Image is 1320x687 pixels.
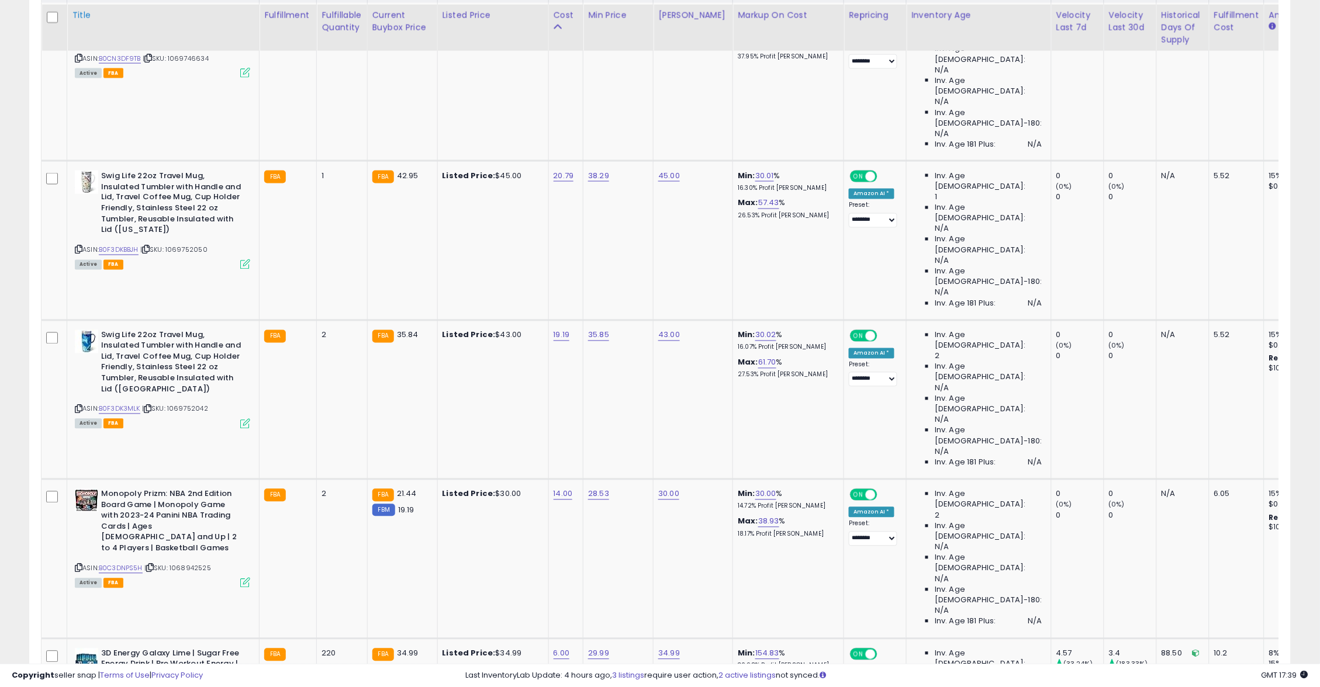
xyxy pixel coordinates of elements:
div: N/A [1162,489,1200,499]
div: Amazon AI * [849,507,894,518]
span: Inv. Age [DEMOGRAPHIC_DATA]: [935,489,1042,510]
div: 88.50 [1162,648,1200,659]
div: Velocity Last 7d [1056,9,1099,33]
span: OFF [876,490,894,500]
a: Terms of Use [100,669,150,681]
div: Amazon AI * [849,348,894,359]
a: 14.00 [554,488,573,500]
span: N/A [935,224,949,234]
p: 16.30% Profit [PERSON_NAME] [738,184,835,192]
div: Preset: [849,361,897,387]
small: (0%) [1056,500,1073,509]
p: 16.07% Profit [PERSON_NAME] [738,343,835,352]
span: Inv. Age [DEMOGRAPHIC_DATA]: [935,75,1042,96]
span: 2025-08-14 17:39 GMT [1262,669,1308,681]
span: Inv. Age [DEMOGRAPHIC_DATA]: [935,43,1042,64]
div: 4.57 [1056,648,1104,659]
b: Listed Price: [443,648,496,659]
div: % [738,171,835,192]
a: 30.00 [755,488,776,500]
a: 30.00 [658,488,679,500]
a: Privacy Policy [151,669,203,681]
div: 2 [322,330,358,341]
span: | SKU: 1069752050 [140,245,208,255]
div: 6.05 [1214,489,1255,499]
small: FBA [372,330,394,343]
span: N/A [1028,299,1042,309]
div: % [738,516,835,538]
p: 27.53% Profit [PERSON_NAME] [738,371,835,379]
div: 10.2 [1214,648,1255,659]
div: 0 [1109,351,1156,362]
div: 0 [1109,192,1156,203]
div: Fulfillment Cost [1214,9,1259,33]
div: ASIN: [75,171,250,268]
small: FBM [372,504,395,516]
div: % [738,358,835,379]
div: 0 [1056,171,1104,181]
span: FBA [103,578,123,588]
img: 419Qrm20wXL._SL40_.jpg [75,648,98,672]
span: ON [852,331,866,341]
small: FBA [264,171,286,183]
b: Listed Price: [443,488,496,499]
a: 20.79 [554,170,574,182]
span: Inv. Age [DEMOGRAPHIC_DATA]: [935,171,1042,192]
b: Max: [738,197,758,209]
b: Monopoly Prizm: NBA 2nd Edition Board Game | Monopoly Game with 2023-24 Panini NBA Trading Cards ... [101,489,243,557]
span: Inv. Age 181 Plus: [935,139,996,150]
small: (0%) [1056,182,1073,191]
a: 38.29 [588,170,609,182]
div: Fulfillable Quantity [322,9,362,33]
a: 2 active listings [718,669,776,681]
span: N/A [935,542,949,553]
span: All listings currently available for purchase on Amazon [75,419,102,429]
div: Historical Days Of Supply [1162,9,1204,46]
b: Min: [738,648,755,659]
div: N/A [1162,330,1200,341]
span: OFF [876,331,894,341]
small: FBA [264,648,286,661]
span: N/A [1028,457,1042,468]
div: 0 [1109,171,1156,181]
span: N/A [1028,616,1042,627]
small: FBA [264,489,286,502]
span: Inv. Age [DEMOGRAPHIC_DATA]: [935,521,1042,542]
span: ON [852,649,866,659]
a: 30.01 [755,170,774,182]
div: ASIN: [75,12,250,77]
span: | SKU: 1069752042 [142,404,208,414]
span: OFF [876,172,894,182]
a: 61.70 [758,357,776,369]
span: Inv. Age [DEMOGRAPHIC_DATA]-180: [935,266,1042,287]
span: FBA [103,260,123,270]
div: 3.4 [1109,648,1156,659]
div: Inventory Age [911,9,1046,21]
div: 0 [1056,330,1104,341]
div: $43.00 [443,330,540,341]
span: N/A [935,415,949,425]
span: Inv. Age [DEMOGRAPHIC_DATA]-180: [935,425,1042,446]
div: Preset: [849,43,897,69]
b: Listed Price: [443,170,496,181]
p: 14.72% Profit [PERSON_NAME] [738,502,835,511]
b: Min: [738,488,755,499]
span: | SKU: 1069746634 [143,54,209,63]
a: 29.99 [588,648,609,660]
b: Min: [738,170,755,181]
div: Listed Price [443,9,544,21]
a: 6.00 [554,648,570,660]
div: 0 [1056,489,1104,499]
span: Inv. Age [DEMOGRAPHIC_DATA]: [935,203,1042,224]
b: Swig Life 22oz Travel Mug, Insulated Tumbler with Handle and Lid, Travel Coffee Mug, Cup Holder F... [101,171,243,238]
div: seller snap | | [12,670,203,681]
div: $34.99 [443,648,540,659]
span: Inv. Age [DEMOGRAPHIC_DATA]: [935,234,1042,255]
div: 1 [322,171,358,181]
span: N/A [935,606,949,616]
div: Last InventoryLab Update: 4 hours ago, require user action, not synced. [465,670,1308,681]
div: % [738,648,835,670]
div: 0 [1056,192,1104,203]
small: (0%) [1109,182,1125,191]
div: Repricing [849,9,901,21]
